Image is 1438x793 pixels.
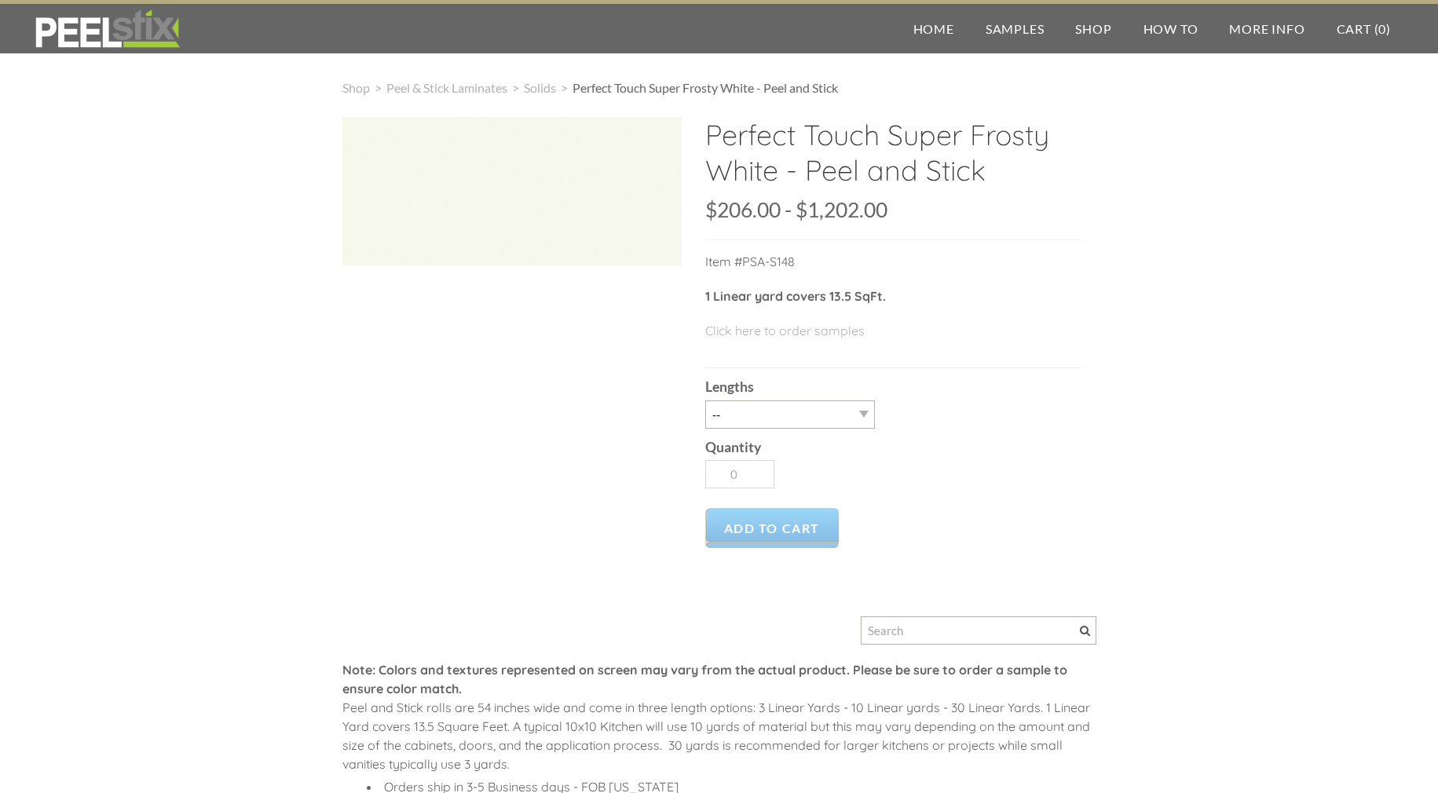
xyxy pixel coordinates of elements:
[1080,626,1090,636] span: Search
[1321,4,1407,53] a: Cart (0)
[370,80,386,95] span: >
[342,80,370,95] a: Shop
[386,80,507,95] a: Peel & Stick Laminates
[705,197,887,222] span: $206.00 - $1,202.00
[898,4,970,53] a: Home
[556,80,573,95] span: >
[705,288,886,304] strong: 1 Linear yard covers 13.5 SqFt.
[524,80,556,95] a: Solids
[705,323,865,338] a: Click here to order samples
[705,439,761,455] b: Quantity
[705,508,840,548] a: Add to Cart
[342,700,1090,772] span: Peel and Stick rolls are 54 inches wide and come in three length options: 3 Linear Yards - 10 Lin...
[31,9,183,49] img: REFACE SUPPLIES
[705,378,754,395] b: Lengths
[1213,4,1320,53] a: More Info
[507,80,524,95] span: >
[1128,4,1214,53] a: How To
[705,252,1082,287] p: Item #PSA-S148
[573,80,838,95] span: Perfect Touch Super Frosty White - Peel and Stick
[705,117,1082,199] h2: Perfect Touch Super Frosty White - Peel and Stick
[1378,21,1386,36] span: 0
[861,616,1096,645] input: Search
[970,4,1060,53] a: Samples
[342,662,1067,696] font: Note: Colors and textures represented on screen may vary from the actual product. Please be sure ...
[1059,4,1127,53] a: Shop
